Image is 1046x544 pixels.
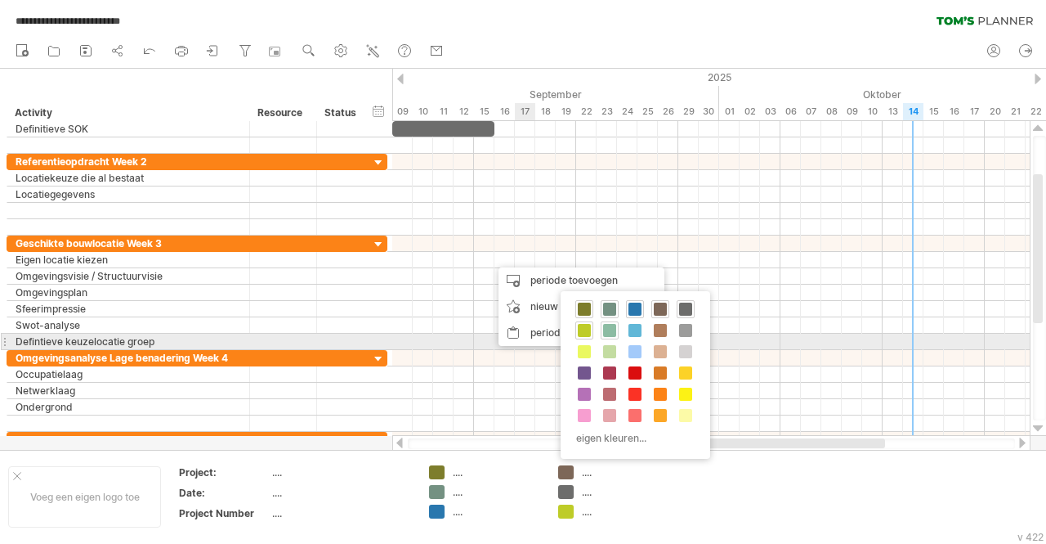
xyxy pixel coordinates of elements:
div: dinsdag, 14 Oktober 2025 [903,103,923,120]
div: .... [453,505,542,519]
div: vrijdag, 19 September 2025 [556,103,576,120]
div: Definitieve SOK [16,121,241,137]
div: donderdag, 16 Oktober 2025 [944,103,964,120]
div: Defintieve keuzelocatie groep [16,334,241,349]
div: donderdag, 2 Oktober 2025 [740,103,760,120]
div: vrijdag, 10 Oktober 2025 [862,103,883,120]
div: .... [453,485,542,499]
div: woensdag, 1 Oktober 2025 [719,103,740,120]
div: Sfeerimpressie [16,301,241,317]
div: Locatiegegevens [16,187,241,202]
div: dinsdag, 7 Oktober 2025 [801,103,821,120]
div: dinsdag, 21 Oktober 2025 [1005,103,1026,120]
div: Project Number [179,506,269,520]
div: dinsdag, 30 September 2025 [699,103,719,120]
div: donderdag, 9 Oktober 2025 [842,103,862,120]
div: dinsdag, 16 September 2025 [494,103,515,120]
div: eigen kleuren... [569,427,697,449]
div: woensdag, 15 Oktober 2025 [923,103,944,120]
div: .... [582,505,671,519]
div: .... [272,465,409,479]
div: Locatiekeuze die al bestaat [16,170,241,186]
div: periode/symbool plakken [498,320,664,346]
div: Resource [257,105,307,121]
div: .... [272,486,409,500]
div: vrijdag, 17 Oktober 2025 [964,103,985,120]
div: Activity [15,105,240,121]
div: maandag, 15 September 2025 [474,103,494,120]
div: vrijdag, 3 Oktober 2025 [760,103,780,120]
div: .... [582,485,671,499]
div: Eigen locatie kiezen [16,252,241,268]
div: Project: [179,465,269,479]
div: woensdag, 17 September 2025 [515,103,535,120]
div: periode toevoegen [498,268,664,294]
div: maandag, 6 Oktober 2025 [780,103,801,120]
div: maandag, 13 Oktober 2025 [883,103,903,120]
div: dinsdag, 9 September 2025 [392,103,413,120]
div: .... [453,465,542,479]
div: v 422 [1017,531,1044,543]
div: Referentieopdracht Week 2 [16,154,241,169]
div: Occupatielaag [16,366,241,382]
div: .... [582,465,671,479]
div: .... [272,506,409,520]
div: Status [324,105,360,121]
div: Omgevingsanalyse Lage benadering Week 4 [16,350,241,366]
div: maandag, 29 September 2025 [678,103,699,120]
div: woensdag, 22 Oktober 2025 [1026,103,1046,120]
div: Swot-analyse [16,317,241,333]
div: donderdag, 25 September 2025 [637,103,658,120]
div: woensdag, 24 September 2025 [617,103,637,120]
div: Vlekkenplan Week 5 [16,432,241,447]
div: woensdag, 8 Oktober 2025 [821,103,842,120]
div: nieuw symbool toevoegen [498,294,664,320]
div: vrijdag, 26 September 2025 [658,103,678,120]
div: Geschikte bouwlocatie Week 3 [16,236,241,251]
div: donderdag, 11 September 2025 [433,103,454,120]
div: woensdag, 10 September 2025 [413,103,433,120]
div: September 2025 [270,86,719,103]
div: donderdag, 18 September 2025 [535,103,556,120]
div: maandag, 20 Oktober 2025 [985,103,1005,120]
div: Netwerklaag [16,383,241,398]
div: maandag, 22 September 2025 [576,103,597,120]
div: vrijdag, 12 September 2025 [454,103,474,120]
div: Omgevingsvisie / Structuurvisie [16,268,241,284]
div: Date: [179,486,269,500]
div: dinsdag, 23 September 2025 [597,103,617,120]
div: Voeg een eigen logo toe [8,466,161,528]
div: Omgevingsplan [16,285,241,300]
div: Ondergrond [16,399,241,415]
